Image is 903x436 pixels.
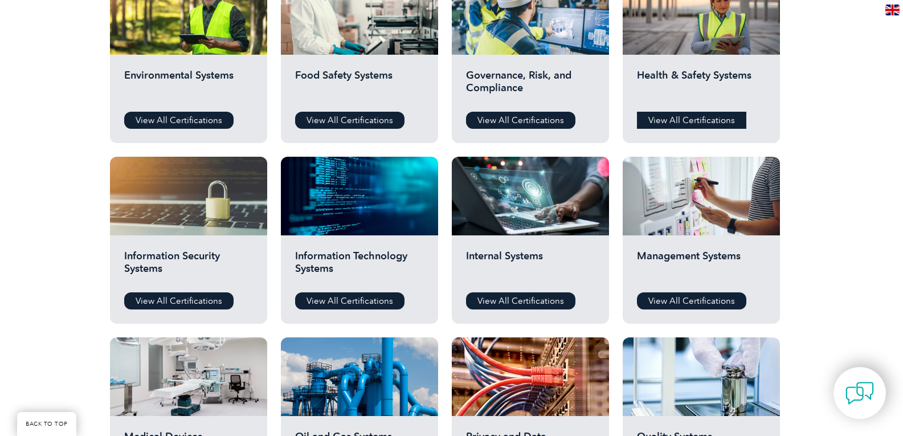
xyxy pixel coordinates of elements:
[845,379,874,408] img: contact-chat.png
[295,112,404,129] a: View All Certifications
[466,250,595,284] h2: Internal Systems
[295,292,404,309] a: View All Certifications
[637,112,746,129] a: View All Certifications
[466,69,595,103] h2: Governance, Risk, and Compliance
[295,250,424,284] h2: Information Technology Systems
[124,69,253,103] h2: Environmental Systems
[466,112,575,129] a: View All Certifications
[637,292,746,309] a: View All Certifications
[637,69,766,103] h2: Health & Safety Systems
[637,250,766,284] h2: Management Systems
[124,112,234,129] a: View All Certifications
[124,250,253,284] h2: Information Security Systems
[885,5,900,15] img: en
[17,412,76,436] a: BACK TO TOP
[124,292,234,309] a: View All Certifications
[295,69,424,103] h2: Food Safety Systems
[466,292,575,309] a: View All Certifications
